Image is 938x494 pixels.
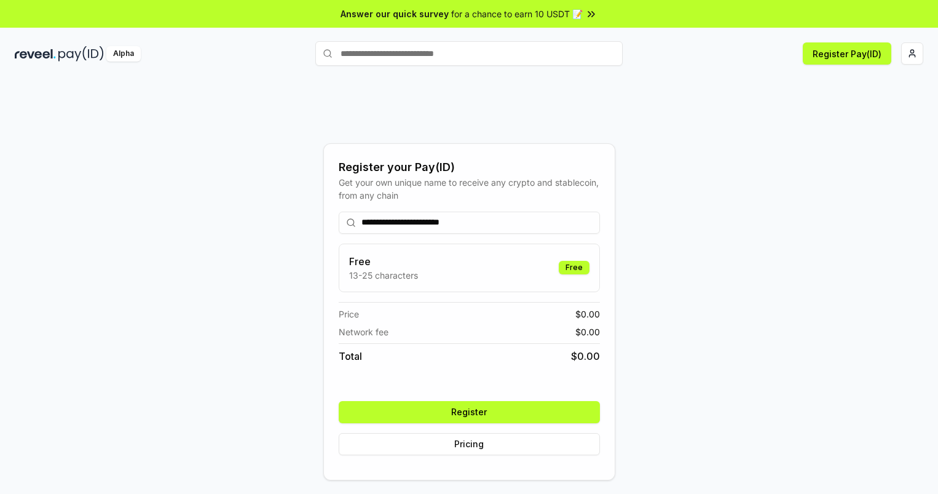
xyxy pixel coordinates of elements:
[339,159,600,176] div: Register your Pay(ID)
[349,269,418,282] p: 13-25 characters
[341,7,449,20] span: Answer our quick survey
[106,46,141,62] div: Alpha
[571,349,600,364] span: $ 0.00
[339,176,600,202] div: Get your own unique name to receive any crypto and stablecoin, from any chain
[349,254,418,269] h3: Free
[339,308,359,321] span: Price
[451,7,583,20] span: for a chance to earn 10 USDT 📝
[339,349,362,364] span: Total
[58,46,104,62] img: pay_id
[15,46,56,62] img: reveel_dark
[575,325,600,338] span: $ 0.00
[339,401,600,423] button: Register
[803,42,891,65] button: Register Pay(ID)
[575,308,600,321] span: $ 0.00
[339,325,388,338] span: Network fee
[339,433,600,455] button: Pricing
[559,261,589,274] div: Free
